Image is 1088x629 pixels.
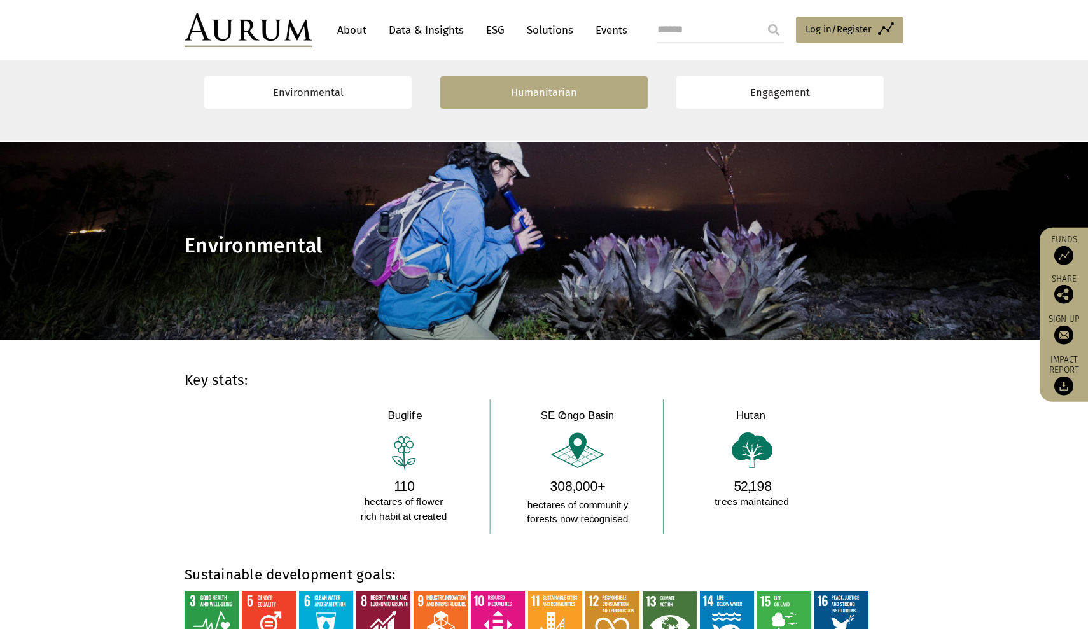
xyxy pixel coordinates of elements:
div: Share [1046,274,1082,303]
a: Engagement [676,76,884,109]
input: Submit [761,17,786,43]
img: Share this post [1054,284,1073,303]
img: Access Funds [1054,245,1073,265]
a: Solutions [520,18,580,42]
a: Humanitarian [440,76,648,109]
span: Environmental [185,233,322,258]
a: Events [589,18,627,42]
span: Log in/Register [806,22,872,37]
a: Sign up [1046,313,1082,344]
a: Data & Insights [382,18,470,42]
a: Log in/Register [796,17,903,43]
img: Sign up to our newsletter [1054,325,1073,344]
img: Aurum [185,13,312,47]
strong: Key stats: [185,371,248,389]
a: About [331,18,373,42]
strong: Sustainable development goals: [185,566,396,583]
a: Environmental [204,76,412,109]
a: Funds [1046,233,1082,265]
a: ESG [480,18,511,42]
a: Impact report [1046,354,1082,396]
